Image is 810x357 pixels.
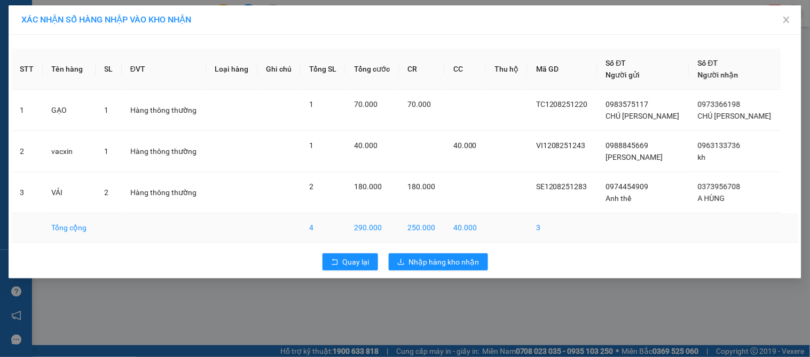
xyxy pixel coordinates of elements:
[323,253,378,270] button: rollbackQuay lại
[345,213,399,243] td: 290.000
[606,59,626,67] span: Số ĐT
[772,5,801,35] button: Close
[606,71,640,79] span: Người gửi
[453,141,477,150] span: 40.000
[445,49,486,90] th: CC
[309,141,313,150] span: 1
[354,141,378,150] span: 40.000
[43,172,96,213] td: VẢI
[345,49,399,90] th: Tổng cước
[257,49,301,90] th: Ghi chú
[698,59,718,67] span: Số ĐT
[104,188,108,197] span: 2
[43,90,96,131] td: GẠO
[104,106,108,114] span: 1
[309,100,313,108] span: 1
[536,141,586,150] span: VI1208251243
[698,100,741,108] span: 0973366198
[606,182,649,191] span: 0974454909
[104,147,108,156] span: 1
[528,49,597,90] th: Mã GD
[408,100,431,108] span: 70.000
[43,49,96,90] th: Tên hàng
[399,213,445,243] td: 250.000
[206,49,257,90] th: Loại hàng
[122,131,206,172] td: Hàng thông thường
[96,49,122,90] th: SL
[698,182,741,191] span: 0373956708
[445,213,486,243] td: 40.000
[528,213,597,243] td: 3
[782,15,791,24] span: close
[354,100,378,108] span: 70.000
[11,90,43,131] td: 1
[606,112,680,120] span: CHÚ [PERSON_NAME]
[698,71,738,79] span: Người nhận
[536,100,588,108] span: TC1208251220
[354,182,382,191] span: 180.000
[11,172,43,213] td: 3
[606,194,632,203] span: Anh thế
[389,253,488,270] button: downloadNhập hàng kho nhận
[122,172,206,213] td: Hàng thông thường
[122,49,206,90] th: ĐVT
[343,256,369,268] span: Quay lại
[408,182,436,191] span: 180.000
[11,49,43,90] th: STT
[486,49,528,90] th: Thu hộ
[397,258,405,267] span: download
[301,213,345,243] td: 4
[606,153,663,161] span: [PERSON_NAME]
[309,182,313,191] span: 2
[606,141,649,150] span: 0988845669
[43,213,96,243] td: Tổng cộng
[43,131,96,172] td: vacxin
[698,153,706,161] span: kh
[21,14,191,25] span: XÁC NHẬN SỐ HÀNG NHẬP VÀO KHO NHẬN
[399,49,445,90] th: CR
[536,182,587,191] span: SE1208251283
[331,258,339,267] span: rollback
[11,131,43,172] td: 2
[698,194,725,203] span: A HÙNG
[409,256,479,268] span: Nhập hàng kho nhận
[698,141,741,150] span: 0963133736
[606,100,649,108] span: 0983575117
[122,90,206,131] td: Hàng thông thường
[301,49,345,90] th: Tổng SL
[698,112,772,120] span: CHÚ [PERSON_NAME]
